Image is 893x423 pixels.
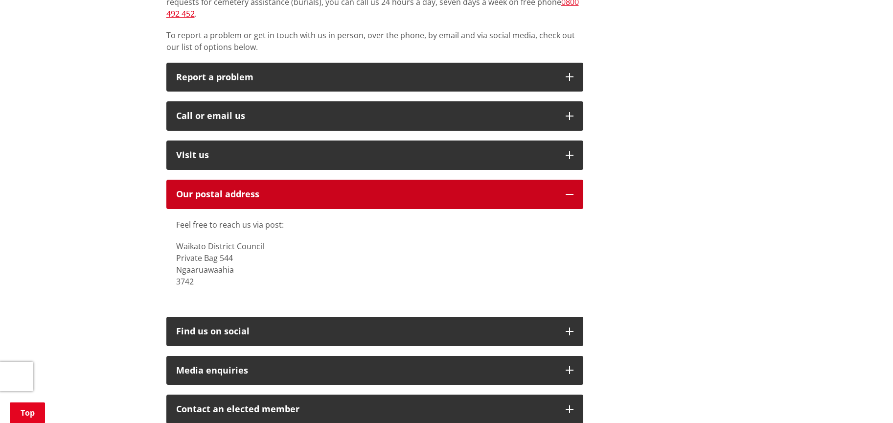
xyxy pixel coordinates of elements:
[176,150,556,160] p: Visit us
[166,29,583,53] p: To report a problem or get in touch with us in person, over the phone, by email and via social me...
[176,366,556,376] div: Media enquiries
[176,404,556,414] p: Contact an elected member
[166,101,583,131] button: Call or email us
[166,317,583,346] button: Find us on social
[166,356,583,385] button: Media enquiries
[166,141,583,170] button: Visit us
[176,327,556,336] div: Find us on social
[166,63,583,92] button: Report a problem
[848,382,883,417] iframe: Messenger Launcher
[10,402,45,423] a: Top
[176,219,573,231] p: Feel free to reach us via post:
[166,180,583,209] button: Our postal address
[176,240,573,287] p: Waikato District Council Private Bag 544 Ngaaruawaahia 3742
[176,72,556,82] p: Report a problem
[176,111,556,121] div: Call or email us
[176,189,556,199] h2: Our postal address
